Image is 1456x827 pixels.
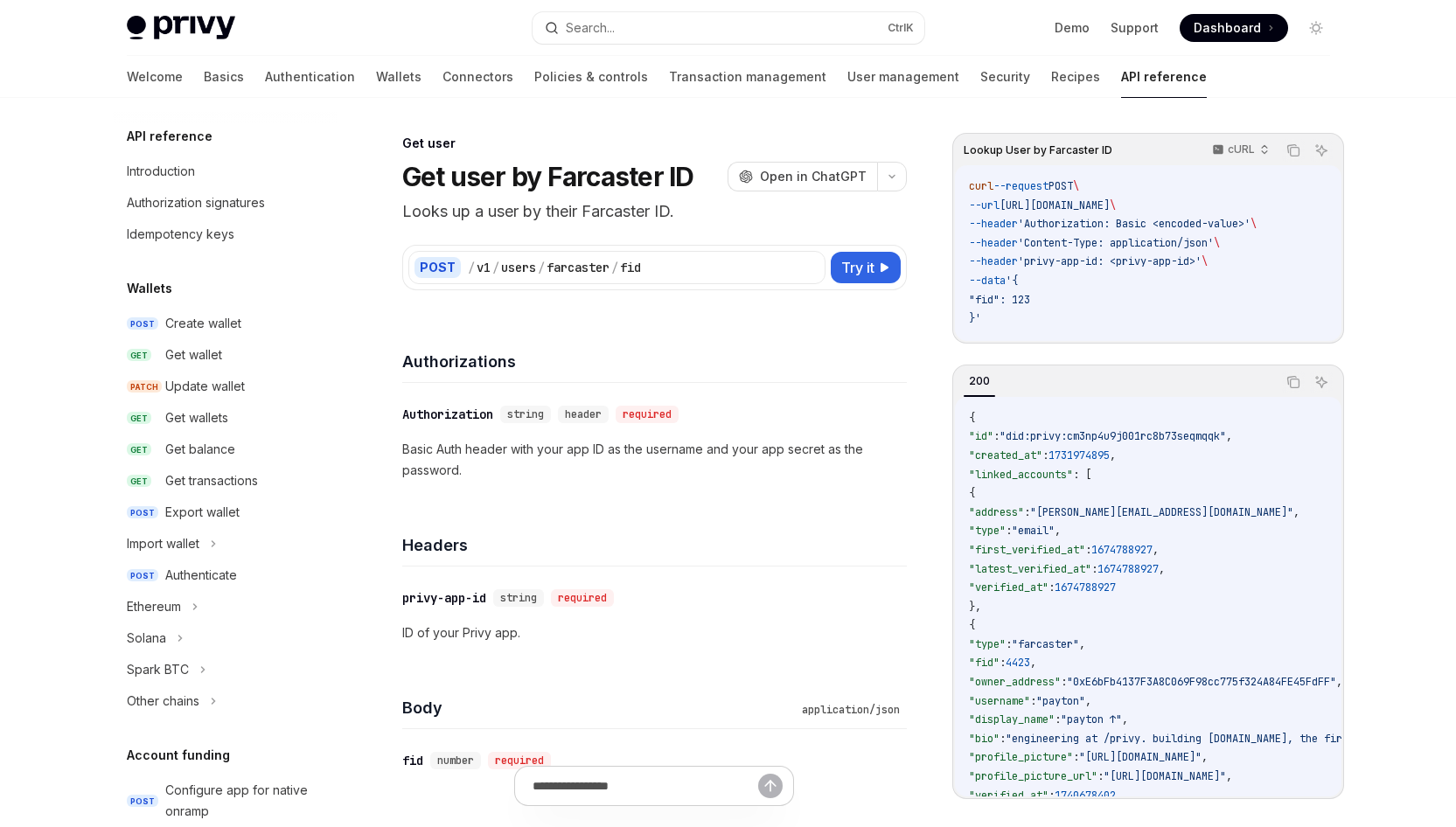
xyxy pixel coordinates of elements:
span: "address" [969,505,1024,519]
button: Try it [831,252,901,283]
span: --request [993,179,1048,193]
span: : [1006,524,1012,538]
div: Export wallet [165,502,240,523]
div: Get balance [165,439,235,460]
a: Recipes [1051,56,1100,98]
span: "id" [969,429,993,443]
div: Configure app for native onramp [165,780,326,822]
a: POSTExport wallet [113,497,337,528]
div: users [501,259,536,276]
span: Try it [841,257,874,278]
a: Security [980,56,1030,98]
span: , [1293,505,1299,519]
p: cURL [1228,142,1255,156]
button: Copy the contents from the code block [1282,371,1305,393]
a: Authentication [265,56,355,98]
div: 200 [964,371,995,392]
span: 1674788927 [1091,543,1153,557]
span: Ctrl K [888,21,914,35]
button: Copy the contents from the code block [1282,139,1305,162]
span: : [ [1073,468,1091,482]
span: { [969,486,975,500]
span: : [1000,732,1006,746]
a: Transaction management [669,56,826,98]
span: "owner_address" [969,675,1061,689]
div: farcaster [547,259,610,276]
span: 1674788927 [1097,562,1159,576]
button: Search...CtrlK [533,12,924,44]
span: \ [1073,179,1079,193]
span: header [565,407,602,421]
div: Spark BTC [127,659,189,680]
div: POST [415,257,461,278]
span: POST [1048,179,1073,193]
span: --url [969,198,1000,212]
span: , [1226,429,1232,443]
span: : [1048,789,1055,803]
span: "farcaster" [1012,637,1079,651]
div: / [492,259,499,276]
h5: Wallets [127,278,172,299]
span: GET [127,475,151,488]
span: GET [127,412,151,425]
span: : [1091,562,1097,576]
span: "latest_verified_at" [969,562,1091,576]
span: , [1336,675,1342,689]
div: Authenticate [165,565,237,586]
button: Ask AI [1310,371,1333,393]
h5: Account funding [127,745,230,766]
div: Search... [566,17,615,38]
span: POST [127,317,158,330]
span: "0xE6bFb4137F3A8C069F98cc775f324A84FE45FdFF" [1067,675,1336,689]
a: Authorization signatures [113,187,337,219]
span: GET [127,443,151,456]
a: Demo [1055,19,1090,37]
span: : [1042,448,1048,462]
span: { [969,411,975,425]
span: 1740678402 [1055,789,1116,803]
a: Wallets [376,56,421,98]
span: : [1055,712,1061,726]
span: [URL][DOMAIN_NAME] [1000,198,1110,212]
span: Dashboard [1194,19,1261,37]
h4: Body [402,696,795,719]
div: / [468,259,475,276]
span: string [500,591,537,605]
div: / [611,259,618,276]
span: PATCH [127,380,162,393]
span: Lookup User by Farcaster ID [964,143,1112,157]
span: \ [1214,236,1220,250]
span: "[PERSON_NAME][EMAIL_ADDRESS][DOMAIN_NAME]" [1030,505,1293,519]
span: "payton" [1036,694,1085,708]
div: Get transactions [165,470,258,491]
span: \ [1202,254,1208,268]
h4: Headers [402,533,907,557]
a: Introduction [113,156,337,187]
span: , [1153,543,1159,557]
span: "first_verified_at" [969,543,1085,557]
span: "fid": 123 [969,293,1030,307]
span: : [1024,505,1030,519]
button: cURL [1202,136,1277,165]
span: POST [127,506,158,519]
span: --data [969,274,1006,288]
span: "verified_at" [969,789,1048,803]
a: GETGet transactions [113,465,337,497]
span: }, [969,600,981,614]
span: POST [127,795,158,808]
div: privy-app-id [402,589,486,607]
div: Import wallet [127,533,199,554]
span: "[URL][DOMAIN_NAME]" [1104,769,1226,783]
h4: Authorizations [402,350,907,373]
span: "display_name" [969,712,1055,726]
button: Ask AI [1310,139,1333,162]
span: 'privy-app-id: <privy-app-id>' [1018,254,1202,268]
a: Support [1111,19,1159,37]
span: 'Content-Type: application/json' [1018,236,1214,250]
div: required [616,406,679,423]
span: "verified_at" [969,580,1048,594]
div: Other chains [127,691,199,712]
span: 1731974895 [1048,448,1110,462]
span: , [1030,656,1036,670]
span: \ [1250,217,1257,231]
